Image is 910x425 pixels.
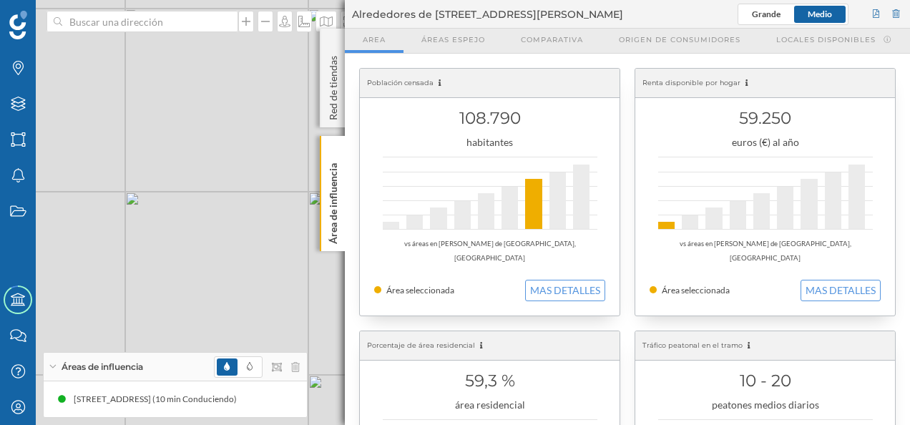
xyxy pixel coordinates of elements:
[74,392,244,406] div: [STREET_ADDRESS] (10 min Conduciendo)
[650,237,881,265] div: vs áreas en [PERSON_NAME] de [GEOGRAPHIC_DATA], [GEOGRAPHIC_DATA]
[752,9,781,19] span: Grande
[360,69,620,98] div: Población censada
[635,69,895,98] div: Renta disponible por hogar
[525,280,605,301] button: MAS DETALLES
[374,398,605,412] div: área residencial
[619,34,740,45] span: Origen de consumidores
[374,367,605,394] h1: 59,3 %
[326,157,341,244] p: Área de influencia
[801,280,881,301] button: MAS DETALLES
[662,285,730,295] span: Área seleccionada
[352,7,623,21] span: Alrededores de [STREET_ADDRESS][PERSON_NAME]
[360,331,620,361] div: Porcentaje de área residencial
[776,34,876,45] span: Locales disponibles
[374,104,605,132] h1: 108.790
[650,367,881,394] h1: 10 - 20
[521,34,583,45] span: Comparativa
[9,11,27,39] img: Geoblink Logo
[62,361,143,373] span: Áreas de influencia
[650,398,881,412] div: peatones medios diarios
[374,135,605,150] div: habitantes
[650,104,881,132] h1: 59.250
[386,285,454,295] span: Área seleccionada
[808,9,832,19] span: Medio
[650,135,881,150] div: euros (€) al año
[421,34,485,45] span: Áreas espejo
[635,331,895,361] div: Tráfico peatonal en el tramo
[363,34,386,45] span: Area
[326,50,341,120] p: Red de tiendas
[374,237,605,265] div: vs áreas en [PERSON_NAME] de [GEOGRAPHIC_DATA], [GEOGRAPHIC_DATA]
